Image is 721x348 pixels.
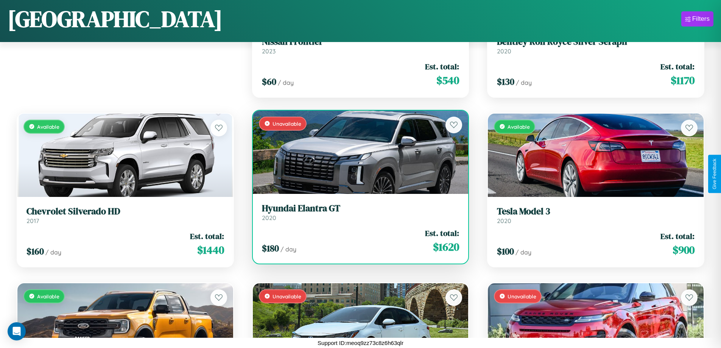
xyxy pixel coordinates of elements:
span: Unavailable [273,293,301,300]
span: $ 130 [497,75,514,88]
a: Bentley Roll Royce Silver Seraph2020 [497,36,695,55]
span: $ 900 [673,242,695,257]
h3: Bentley Roll Royce Silver Seraph [497,36,695,47]
span: / day [280,245,296,253]
span: 2020 [497,47,511,55]
div: Give Feedback [712,159,717,189]
a: Tesla Model 32020 [497,206,695,225]
span: Available [37,123,59,130]
span: $ 1620 [433,239,459,254]
h3: Hyundai Elantra GT [262,203,459,214]
span: Available [37,293,59,300]
span: Est. total: [660,61,695,72]
h3: Chevrolet Silverado HD [26,206,224,217]
span: Est. total: [190,231,224,242]
span: $ 540 [436,73,459,88]
button: Filters [681,11,713,27]
span: / day [278,79,294,86]
span: $ 1170 [671,73,695,88]
span: $ 100 [497,245,514,257]
h1: [GEOGRAPHIC_DATA] [8,3,223,34]
span: $ 60 [262,75,276,88]
span: Unavailable [508,293,536,300]
span: / day [515,248,531,256]
a: Hyundai Elantra GT2020 [262,203,459,222]
h3: Nissan Frontier [262,36,459,47]
p: Support ID: meoq9zz73c8z6h63qlr [318,338,403,348]
span: Available [508,123,530,130]
span: 2017 [26,217,39,225]
span: $ 1440 [197,242,224,257]
span: Unavailable [273,120,301,127]
a: Chevrolet Silverado HD2017 [26,206,224,225]
span: Est. total: [425,228,459,239]
span: / day [45,248,61,256]
span: / day [516,79,532,86]
span: 2020 [497,217,511,225]
span: $ 180 [262,242,279,254]
h3: Tesla Model 3 [497,206,695,217]
a: Nissan Frontier2023 [262,36,459,55]
div: Open Intercom Messenger [8,322,26,340]
span: Est. total: [660,231,695,242]
span: 2023 [262,47,276,55]
span: 2020 [262,214,276,222]
span: $ 160 [26,245,44,257]
div: Filters [692,15,710,23]
span: Est. total: [425,61,459,72]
